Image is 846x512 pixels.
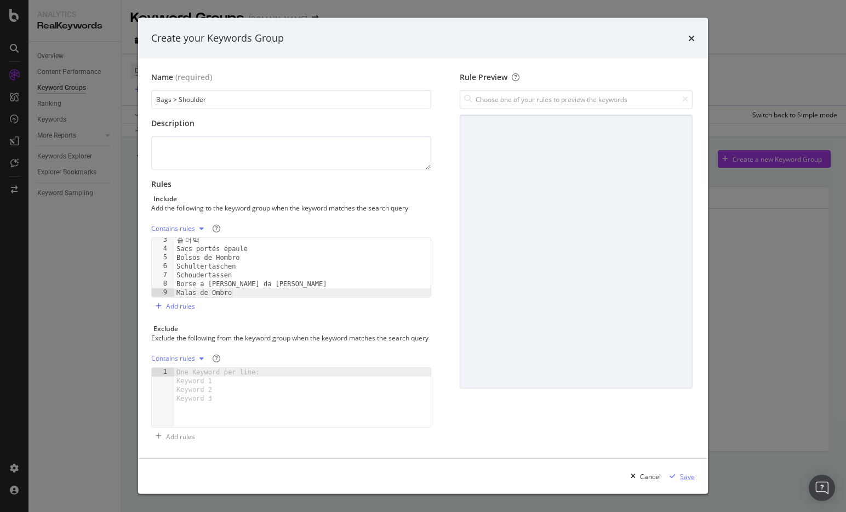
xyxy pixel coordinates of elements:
div: 4 [152,244,174,253]
div: Exclude [153,324,178,333]
button: Save [665,468,695,485]
div: Name [151,72,173,83]
span: (required) [175,72,212,83]
div: Add rules [166,432,195,441]
div: 3 [152,236,174,244]
div: 5 [152,253,174,262]
div: times [688,31,695,45]
div: Add the following to the keyword group when the keyword matches the search query [151,203,429,213]
div: modal [138,18,708,494]
div: 9 [152,288,174,297]
div: Create your Keywords Group [151,31,284,45]
div: One Keyword per line: Keyword 1 Keyword 2 Keyword 3 [174,368,266,403]
div: Cancel [640,472,661,481]
div: 8 [152,280,174,288]
div: Open Intercom Messenger [809,475,835,501]
div: Contains rules [151,355,195,362]
input: Enter a name [151,90,431,109]
div: 7 [152,271,174,280]
div: 6 [152,262,174,271]
div: Include [153,194,177,203]
div: Contains rules [151,225,195,232]
div: Add rules [166,301,195,311]
button: Add rules [151,298,195,315]
input: Choose one of your rules to preview the keywords [460,90,693,109]
button: Contains rules [151,220,208,237]
button: Add rules [151,428,195,445]
div: Rules [151,179,431,190]
div: Save [680,472,695,481]
button: Contains rules [151,350,208,367]
div: Exclude the following from the keyword group when the keyword matches the search query [151,333,429,343]
div: 1 [152,368,174,377]
div: Description [151,118,431,129]
div: Rule Preview [460,72,693,83]
button: Cancel [626,468,661,485]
